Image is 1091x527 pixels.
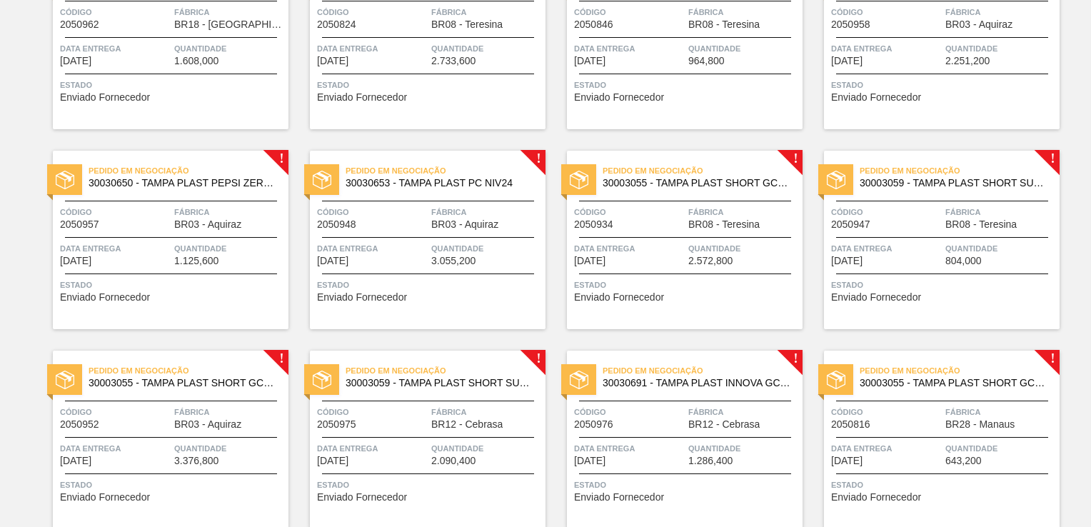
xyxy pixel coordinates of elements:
[574,41,685,56] span: Data Entrega
[831,92,921,103] span: Enviado Fornecedor
[603,164,803,178] span: Pedido em Negociação
[174,219,241,230] span: BR03 - Aquiraz
[574,419,613,430] span: 2050976
[831,256,863,266] span: 05/12/2025
[945,405,1056,419] span: Fábrica
[860,363,1060,378] span: Pedido em Negociação
[60,92,150,103] span: Enviado Fornecedor
[60,405,171,419] span: Código
[945,241,1056,256] span: Quantidade
[317,292,407,303] span: Enviado Fornecedor
[317,92,407,103] span: Enviado Fornecedor
[56,371,74,389] img: estado
[313,171,331,189] img: estado
[317,19,356,30] span: 2050824
[431,419,503,430] span: BR12 - Cebrasa
[574,219,613,230] span: 2050934
[945,419,1015,430] span: BR28 - Manaus
[688,441,799,456] span: Quantidade
[174,405,285,419] span: Fábrica
[570,371,588,389] img: estado
[945,41,1056,56] span: Quantidade
[945,205,1056,219] span: Fábrica
[831,478,1056,492] span: Status
[603,178,791,189] span: 30003055 - TAMPA PLAST SHORT GCA S/ LINER
[431,19,503,30] span: BR08 - Teresina
[431,219,498,230] span: BR03 - Aquiraz
[688,456,733,466] span: 1.286,400
[574,78,799,92] span: Status
[317,278,542,292] span: Status
[60,456,91,466] span: 08/12/2025
[831,205,942,219] span: Código
[431,256,476,266] span: 3.055,200
[60,5,171,19] span: Código
[60,78,285,92] span: Status
[603,378,791,388] span: 30030691 - TAMPA PLAST INNOVA GCA ZERO NIV24
[346,164,545,178] span: Pedido em Negociação
[574,278,799,292] span: Status
[60,419,99,430] span: 2050952
[574,292,664,303] span: Enviado Fornecedor
[688,405,799,419] span: Fábrica
[60,19,99,30] span: 2050962
[945,19,1012,30] span: BR03 - Aquiraz
[831,456,863,466] span: 08/12/2025
[831,78,1056,92] span: Status
[288,151,545,329] a: !estadoPedido em Negociação30030653 - TAMPA PLAST PC NIV24Código2050948FábricaBR03 - AquirazData ...
[431,456,476,466] span: 2.090,400
[60,205,171,219] span: Código
[89,363,288,378] span: Pedido em Negociação
[60,41,171,56] span: Data Entrega
[574,478,799,492] span: Status
[574,256,605,266] span: 05/12/2025
[174,41,285,56] span: Quantidade
[317,41,428,56] span: Data Entrega
[317,5,428,19] span: Código
[688,241,799,256] span: Quantidade
[574,56,605,66] span: 26/11/2025
[89,164,288,178] span: Pedido em Negociação
[60,278,285,292] span: Status
[831,441,942,456] span: Data Entrega
[431,5,542,19] span: Fábrica
[831,405,942,419] span: Código
[827,171,845,189] img: estado
[803,151,1060,329] a: !estadoPedido em Negociação30003059 - TAMPA PLAST SHORT SUKITA S/ LINERCódigo2050947FábricaBR08 -...
[31,151,288,329] a: !estadoPedido em Negociação30030650 - TAMPA PLAST PEPSI ZERO NIV24Código2050957FábricaBR03 - Aqui...
[574,492,664,503] span: Enviado Fornecedor
[688,5,799,19] span: Fábrica
[174,241,285,256] span: Quantidade
[60,492,150,503] span: Enviado Fornecedor
[317,241,428,256] span: Data Entrega
[174,5,285,19] span: Fábrica
[317,441,428,456] span: Data Entrega
[574,456,605,466] span: 08/12/2025
[60,256,91,266] span: 29/11/2025
[317,56,348,66] span: 26/11/2025
[860,178,1048,189] span: 30003059 - TAMPA PLAST SHORT SUKITA S/ LINER
[574,5,685,19] span: Código
[89,378,277,388] span: 30003055 - TAMPA PLAST SHORT GCA S/ LINER
[574,441,685,456] span: Data Entrega
[431,441,542,456] span: Quantidade
[431,405,542,419] span: Fábrica
[317,478,542,492] span: Status
[60,219,99,230] span: 2050957
[431,241,542,256] span: Quantidade
[688,41,799,56] span: Quantidade
[317,419,356,430] span: 2050975
[89,178,277,189] span: 30030650 - TAMPA PLAST PEPSI ZERO NIV24
[56,171,74,189] img: estado
[346,378,534,388] span: 30003059 - TAMPA PLAST SHORT SUKITA S/ LINER
[174,56,218,66] span: 1.608,000
[431,205,542,219] span: Fábrica
[317,205,428,219] span: Código
[60,241,171,256] span: Data Entrega
[60,56,91,66] span: 26/11/2025
[174,19,285,30] span: BR18 - Pernambuco
[174,456,218,466] span: 3.376,800
[574,241,685,256] span: Data Entrega
[831,292,921,303] span: Enviado Fornecedor
[174,441,285,456] span: Quantidade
